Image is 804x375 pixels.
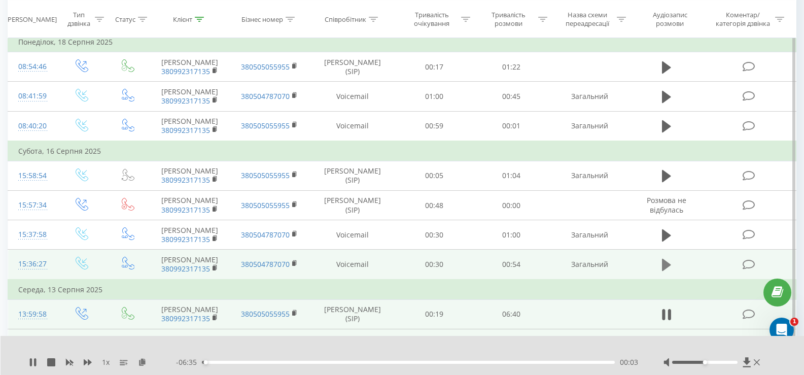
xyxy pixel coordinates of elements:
td: [PERSON_NAME] (SIP) [309,161,396,190]
td: 00:19 [396,299,473,329]
td: [PERSON_NAME] (SIP) [309,191,396,220]
td: [PERSON_NAME] [150,111,230,141]
div: Accessibility label [703,360,707,364]
td: 00:17 [396,52,473,82]
td: 01:00 [473,220,550,250]
a: 380505055955 [241,171,290,180]
td: [PERSON_NAME] [150,220,230,250]
td: 00:48 [396,191,473,220]
a: 380992317135 [161,96,210,106]
div: Тип дзвінка [66,11,92,28]
td: Загальний [549,220,630,250]
a: 380992317135 [161,175,210,185]
a: 380505055955 [241,200,290,210]
div: Бізнес номер [241,15,283,23]
div: Коментар/категорія дзвінка [713,11,773,28]
span: 1 [790,318,798,326]
td: Загальний [549,250,630,280]
a: 380504787070 [241,91,290,101]
td: [PERSON_NAME] [150,161,230,190]
div: Клієнт [173,15,192,23]
td: Загальний [549,111,630,141]
a: 380992317135 [161,234,210,244]
div: Статус [115,15,135,23]
td: Понеділок, 18 Серпня 2025 [8,32,796,52]
td: Voicemail [309,250,396,280]
td: Загальний [549,161,630,190]
a: 380992317135 [161,205,210,215]
td: [PERSON_NAME] (SIP) [309,329,396,359]
div: Назва схеми переадресації [560,11,614,28]
td: [PERSON_NAME] [150,299,230,329]
td: 00:54 [473,250,550,280]
td: 00:59 [396,111,473,141]
td: Voicemail [309,220,396,250]
div: Accessibility label [204,360,208,364]
a: 380992317135 [161,264,210,274]
td: 01:04 [473,161,550,190]
td: Загальний [549,329,630,359]
div: 08:54:46 [18,57,47,77]
div: Аудіозапис розмови [639,11,701,28]
td: Voicemail [309,82,396,111]
div: 15:36:27 [18,254,47,274]
a: 380992317135 [161,125,210,135]
a: 380992317135 [161,314,210,323]
div: 13:59:58 [18,304,47,324]
div: Співробітник [325,15,366,23]
td: 00:44 [473,329,550,359]
td: [PERSON_NAME] [150,250,230,280]
td: [PERSON_NAME] [150,52,230,82]
div: 15:57:34 [18,195,47,215]
td: 06:40 [473,299,550,329]
a: 380992317135 [161,66,210,76]
span: 1 x [102,357,110,367]
td: Voicemail [309,111,396,141]
a: 380504787070 [241,230,290,240]
td: [PERSON_NAME] [150,191,230,220]
div: 13:57:09 [18,334,47,354]
a: 380505055955 [241,62,290,72]
div: 08:41:59 [18,86,47,106]
td: Загальний [549,82,630,111]
td: 00:30 [396,250,473,280]
td: [PERSON_NAME] [150,82,230,111]
td: 01:00 [396,82,473,111]
td: [PERSON_NAME] (SIP) [309,52,396,82]
a: 380505055955 [241,121,290,130]
td: 00:01 [473,111,550,141]
td: Субота, 16 Серпня 2025 [8,141,796,161]
span: Розмова не відбулась [647,195,686,214]
td: [PERSON_NAME] (SIP) [309,299,396,329]
td: 00:05 [396,161,473,190]
span: - 06:35 [176,357,202,367]
td: 00:19 [396,329,473,359]
div: Тривалість розмови [482,11,536,28]
div: Тривалість очікування [405,11,459,28]
a: 380504787070 [241,259,290,269]
span: 00:03 [620,357,638,367]
td: 00:45 [473,82,550,111]
div: 15:58:54 [18,166,47,186]
td: 01:22 [473,52,550,82]
td: [PERSON_NAME] [150,329,230,359]
div: 08:40:20 [18,116,47,136]
iframe: Intercom live chat [770,318,794,342]
td: 00:00 [473,191,550,220]
div: [PERSON_NAME] [6,15,57,23]
td: 00:30 [396,220,473,250]
td: Середа, 13 Серпня 2025 [8,280,796,300]
a: 380505055955 [241,309,290,319]
div: 15:37:58 [18,225,47,245]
